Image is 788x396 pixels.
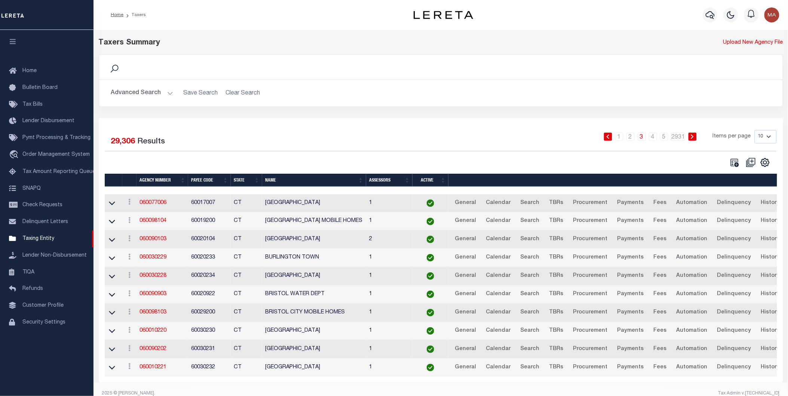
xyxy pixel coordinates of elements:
[231,340,262,359] td: CT
[673,307,711,319] a: Automation
[427,291,434,298] img: check-icon-green.svg
[231,249,262,267] td: CT
[638,133,646,141] a: 3
[123,12,146,18] li: Taxers
[139,273,166,278] a: 060030228
[482,362,514,374] a: Calendar
[22,152,90,157] span: Order Management System
[570,307,611,319] a: Procurement
[139,365,166,370] a: 060010221
[757,288,783,300] a: History
[570,325,611,337] a: Procurement
[757,307,783,319] a: History
[517,252,543,264] a: Search
[546,215,567,227] a: TBRs
[482,233,514,245] a: Calendar
[570,362,611,374] a: Procurement
[22,303,64,308] span: Customer Profile
[517,362,543,374] a: Search
[517,197,543,209] a: Search
[414,11,473,19] img: logo-dark.svg
[188,194,231,213] td: 60017007
[649,133,657,141] a: 4
[22,186,41,191] span: SNAPQ
[188,359,231,377] td: 60030232
[188,340,231,359] td: 60030231
[482,215,514,227] a: Calendar
[262,194,366,213] td: [GEOGRAPHIC_DATA]
[757,252,783,264] a: History
[546,362,567,374] a: TBRs
[451,307,479,319] a: General
[723,39,783,47] a: Upload New Agency File
[188,322,231,340] td: 60030230
[451,233,479,245] a: General
[546,307,567,319] a: TBRs
[231,322,262,340] td: CT
[22,320,65,325] span: Security Settings
[757,233,783,245] a: History
[650,362,670,374] a: Fees
[22,236,54,241] span: Taxing Entity
[650,288,670,300] a: Fees
[626,133,635,141] a: 2
[137,174,188,187] th: Agency Number: activate to sort column ascending
[427,309,434,316] img: check-icon-green.svg
[188,304,231,322] td: 60029200
[451,343,479,355] a: General
[482,325,514,337] a: Calendar
[546,270,567,282] a: TBRs
[570,343,611,355] a: Procurement
[262,304,366,322] td: BRISTOL CITY MOBILE HOMES
[451,270,479,282] a: General
[546,325,567,337] a: TBRs
[188,212,231,231] td: 60019200
[614,325,647,337] a: Payments
[570,233,611,245] a: Procurement
[99,37,609,49] div: Taxers Summary
[22,135,91,140] span: Pymt Processing & Tracking
[614,362,647,374] a: Payments
[451,215,479,227] a: General
[614,288,647,300] a: Payments
[517,233,543,245] a: Search
[22,219,68,225] span: Delinquent Letters
[427,236,434,243] img: check-icon-green.svg
[188,249,231,267] td: 60020233
[366,249,413,267] td: 1
[451,362,479,374] a: General
[757,325,783,337] a: History
[427,346,434,353] img: check-icon-green.svg
[231,267,262,285] td: CT
[615,133,623,141] a: 1
[517,270,543,282] a: Search
[673,343,711,355] a: Automation
[188,174,231,187] th: Payee Code: activate to sort column ascending
[231,194,262,213] td: CT
[231,231,262,249] td: CT
[714,252,754,264] a: Delinquency
[714,307,754,319] a: Delinquency
[757,197,783,209] a: History
[614,270,647,282] a: Payments
[650,233,670,245] a: Fees
[231,285,262,304] td: CT
[138,136,165,148] label: Results
[22,102,43,107] span: Tax Bills
[714,197,754,209] a: Delinquency
[22,286,43,291] span: Refunds
[427,364,434,371] img: check-icon-green.svg
[650,197,670,209] a: Fees
[139,310,166,315] a: 060098103
[714,325,754,337] a: Delinquency
[517,215,543,227] a: Search
[451,288,479,300] a: General
[366,174,413,187] th: Assessors: activate to sort column ascending
[111,138,135,146] span: 29,306
[757,215,783,227] a: History
[714,270,754,282] a: Delinquency
[427,327,434,335] img: check-icon-green.svg
[111,86,173,100] button: Advanced Search
[262,174,366,187] th: Name: activate to sort column ascending
[570,288,611,300] a: Procurement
